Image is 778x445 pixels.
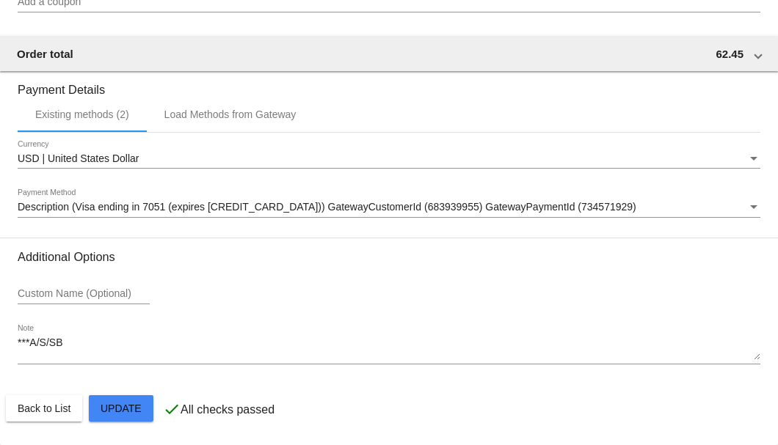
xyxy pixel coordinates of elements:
[18,153,760,165] mat-select: Currency
[18,202,760,213] mat-select: Payment Method
[164,109,297,120] div: Load Methods from Gateway
[101,402,142,414] span: Update
[18,72,760,97] h3: Payment Details
[181,403,275,416] p: All checks passed
[6,395,82,422] button: Back to List
[18,201,636,213] span: Description (Visa ending in 7051 (expires [CREDIT_CARD_DATA])) GatewayCustomerId (683939955) Gate...
[716,48,744,60] span: 62.45
[18,288,150,300] input: Custom Name (Optional)
[89,395,153,422] button: Update
[35,109,129,120] div: Existing methods (2)
[18,402,70,414] span: Back to List
[163,400,181,418] mat-icon: check
[18,152,139,164] span: USD | United States Dollar
[18,250,760,264] h3: Additional Options
[17,48,73,60] span: Order total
